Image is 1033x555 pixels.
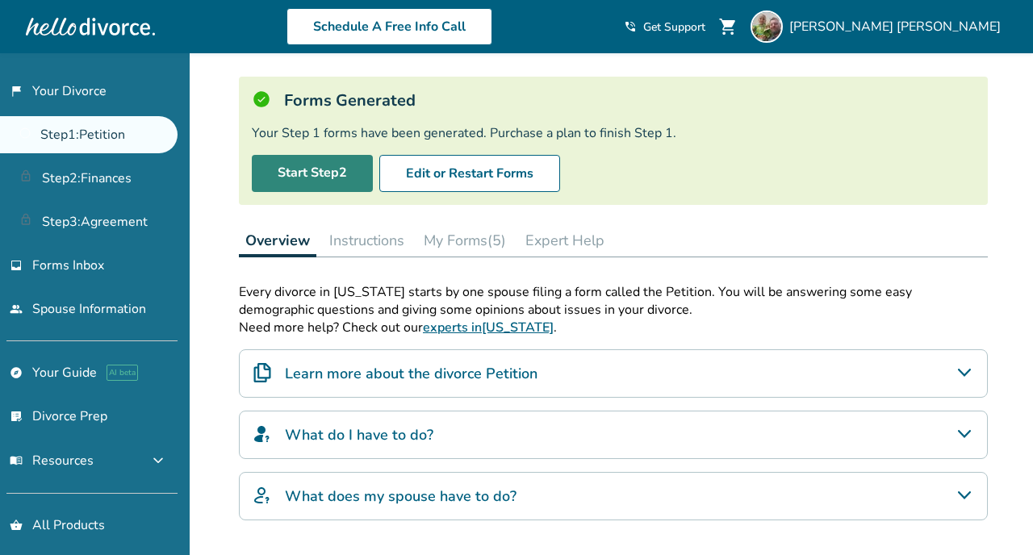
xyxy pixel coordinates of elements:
[285,486,516,507] h4: What does my spouse have to do?
[239,472,988,520] div: What does my spouse have to do?
[239,283,988,319] p: Every divorce in [US_STATE] starts by one spouse filing a form called the Petition. You will be a...
[718,17,738,36] span: shopping_cart
[252,155,373,192] a: Start Step2
[379,155,560,192] button: Edit or Restart Forms
[32,257,104,274] span: Forms Inbox
[323,224,411,257] button: Instructions
[10,452,94,469] span: Resources
[423,319,554,336] a: experts in[US_STATE]
[10,519,23,532] span: shopping_basket
[417,224,512,257] button: My Forms(5)
[10,454,23,467] span: menu_book
[10,259,23,272] span: inbox
[952,478,1033,555] iframe: Chat Widget
[519,224,611,257] button: Expert Help
[239,319,988,336] p: Need more help? Check out our .
[107,365,138,381] span: AI beta
[252,124,975,142] div: Your Step 1 forms have been generated. Purchase a plan to finish Step 1.
[285,363,537,384] h4: Learn more about the divorce Petition
[253,363,272,382] img: Learn more about the divorce Petition
[253,486,272,505] img: What does my spouse have to do?
[789,18,1007,35] span: [PERSON_NAME] [PERSON_NAME]
[284,90,416,111] h5: Forms Generated
[10,85,23,98] span: flag_2
[10,303,23,315] span: people
[239,349,988,398] div: Learn more about the divorce Petition
[751,10,783,43] img: Nathan Yancey
[285,424,433,445] h4: What do I have to do?
[239,224,316,257] button: Overview
[239,411,988,459] div: What do I have to do?
[624,19,705,35] a: phone_in_talkGet Support
[10,410,23,423] span: list_alt_check
[148,451,168,470] span: expand_more
[624,20,637,33] span: phone_in_talk
[10,366,23,379] span: explore
[253,424,272,444] img: What do I have to do?
[643,19,705,35] span: Get Support
[286,8,492,45] a: Schedule A Free Info Call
